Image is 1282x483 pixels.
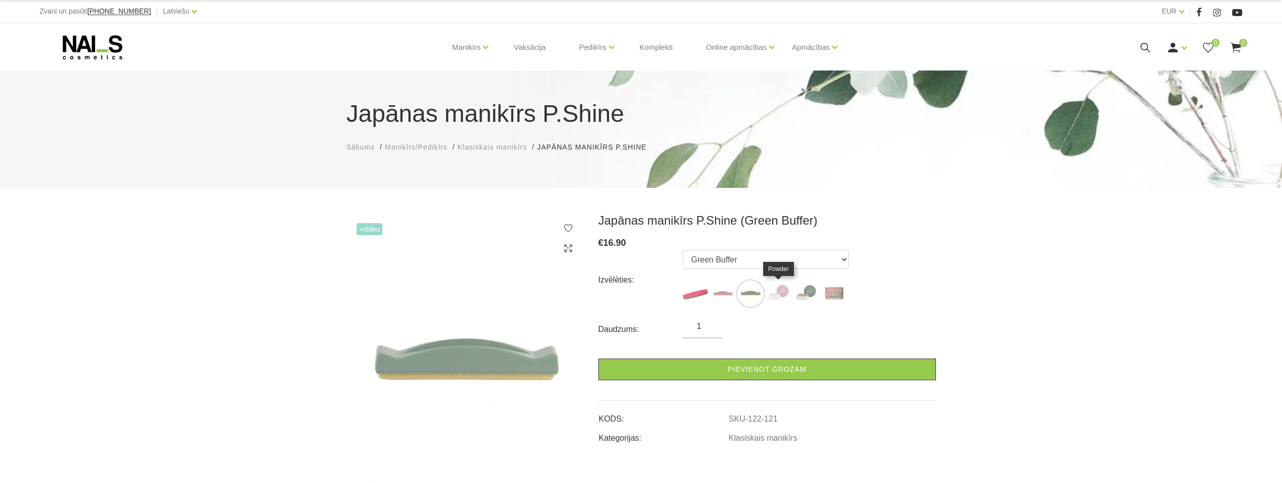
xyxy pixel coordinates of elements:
[385,143,447,151] span: Manikīrs/Pedikīrs
[40,5,151,18] div: Zvani un pasūti
[766,281,791,306] img: ...
[1162,5,1177,17] a: EUR
[598,272,683,288] div: Izvēlēties:
[729,434,797,443] a: Klasiskais manikīrs
[385,142,447,153] a: Manikīrs/Pedikīrs
[729,415,778,424] a: SKU-122-121
[1202,41,1214,54] a: 0
[506,23,554,72] a: Vaksācija
[457,142,527,153] a: Klasiskais manikīrs
[1189,5,1191,18] span: |
[457,143,527,151] span: Klasiskais manikīrs
[347,96,936,132] h1: Japānas manikīrs P.Shine
[357,223,383,235] span: +Video
[598,321,683,337] div: Daudzums:
[1230,41,1242,54] a: 0
[88,8,151,15] a: [PHONE_NUMBER]
[683,281,708,306] img: ...
[792,27,830,67] a: Apmācības
[1239,39,1247,47] span: 0
[347,143,375,151] span: Sākums
[793,281,819,306] img: ...
[598,425,728,444] td: Kategorijas:
[738,281,763,306] img: ...
[598,359,936,380] a: Pievienot grozam
[710,281,735,306] img: ...
[88,7,151,15] span: [PHONE_NUMBER]
[598,238,603,248] span: €
[347,142,375,153] a: Sākums
[156,5,158,18] span: |
[163,5,189,17] a: Latviešu
[603,238,626,248] span: 16.90
[537,142,656,153] li: Japānas manikīrs P.Shine
[1211,39,1220,47] span: 0
[632,23,681,72] a: Komplekti
[452,27,481,67] a: Manikīrs
[579,27,606,67] a: Pedikīrs
[821,281,846,306] img: ...
[706,27,767,67] a: Online apmācības
[598,406,728,425] td: KODS:
[598,213,936,228] h3: Japānas manikīrs P.Shine (Green Buffer)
